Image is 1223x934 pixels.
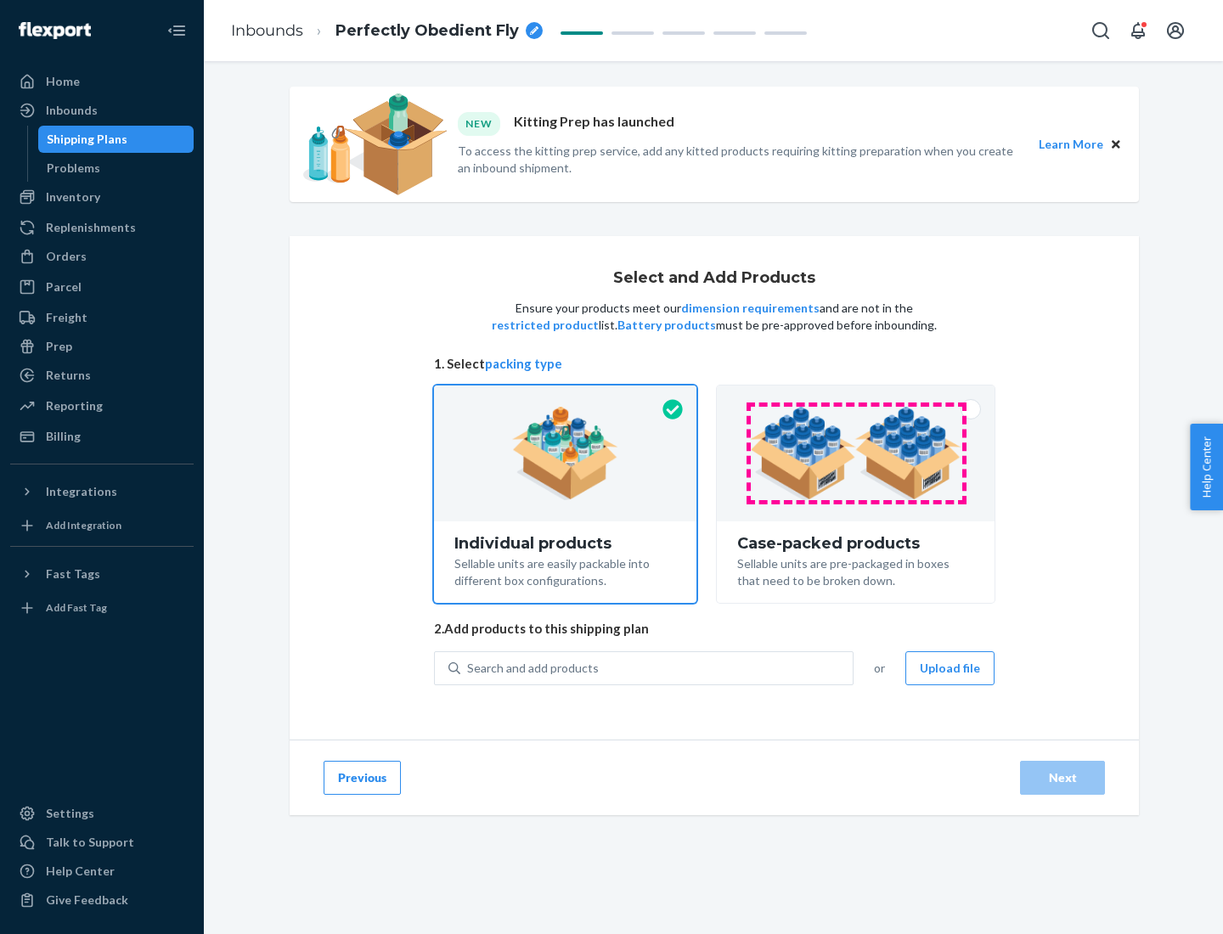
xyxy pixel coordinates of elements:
button: Previous [324,761,401,795]
div: Add Fast Tag [46,600,107,615]
button: Close Navigation [160,14,194,48]
a: Replenishments [10,214,194,241]
a: Freight [10,304,194,331]
a: Reporting [10,392,194,419]
div: Next [1034,769,1091,786]
button: Give Feedback [10,886,194,914]
div: Parcel [46,279,82,295]
ol: breadcrumbs [217,6,556,56]
button: Open account menu [1158,14,1192,48]
button: dimension requirements [681,300,820,317]
button: restricted product [492,317,599,334]
p: Ensure your products meet our and are not in the list. must be pre-approved before inbounding. [490,300,938,334]
button: packing type [485,355,562,373]
img: individual-pack.facf35554cb0f1810c75b2bd6df2d64e.png [512,407,618,500]
a: Inbounds [231,21,303,40]
div: NEW [458,112,500,135]
div: Search and add products [467,660,599,677]
div: Shipping Plans [47,131,127,148]
img: case-pack.59cecea509d18c883b923b81aeac6d0b.png [750,407,961,500]
div: Prep [46,338,72,355]
span: Perfectly Obedient Fly [335,20,519,42]
div: Give Feedback [46,892,128,909]
div: Add Integration [46,518,121,532]
button: Upload file [905,651,995,685]
div: Settings [46,805,94,822]
a: Settings [10,800,194,827]
a: Orders [10,243,194,270]
a: Returns [10,362,194,389]
div: Problems [47,160,100,177]
div: Fast Tags [46,565,100,582]
a: Talk to Support [10,829,194,856]
a: Shipping Plans [38,126,194,153]
a: Prep [10,333,194,360]
div: Individual products [454,535,676,552]
div: Sellable units are easily packable into different box configurations. [454,552,676,589]
div: Integrations [46,483,117,500]
div: Sellable units are pre-packaged in boxes that need to be broken down. [737,552,974,589]
a: Billing [10,423,194,450]
a: Inbounds [10,97,194,124]
div: Billing [46,428,81,445]
button: Help Center [1190,424,1223,510]
a: Problems [38,155,194,182]
a: Help Center [10,858,194,885]
h1: Select and Add Products [613,270,815,287]
button: Open Search Box [1084,14,1118,48]
div: Reporting [46,397,103,414]
p: To access the kitting prep service, add any kitted products requiring kitting preparation when yo... [458,143,1023,177]
div: Inventory [46,188,100,205]
button: Open notifications [1121,14,1155,48]
button: Close [1107,135,1125,154]
a: Parcel [10,273,194,301]
span: 2. Add products to this shipping plan [434,620,995,638]
a: Add Integration [10,512,194,539]
button: Integrations [10,478,194,505]
button: Learn More [1039,135,1103,154]
img: Flexport logo [19,22,91,39]
div: Help Center [46,863,115,880]
button: Fast Tags [10,560,194,588]
div: Replenishments [46,219,136,236]
a: Add Fast Tag [10,594,194,622]
button: Next [1020,761,1105,795]
div: Orders [46,248,87,265]
div: Talk to Support [46,834,134,851]
span: 1. Select [434,355,995,373]
button: Battery products [617,317,716,334]
a: Inventory [10,183,194,211]
a: Home [10,68,194,95]
div: Returns [46,367,91,384]
div: Case-packed products [737,535,974,552]
div: Freight [46,309,87,326]
p: Kitting Prep has launched [514,112,674,135]
span: or [874,660,885,677]
div: Inbounds [46,102,98,119]
div: Home [46,73,80,90]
